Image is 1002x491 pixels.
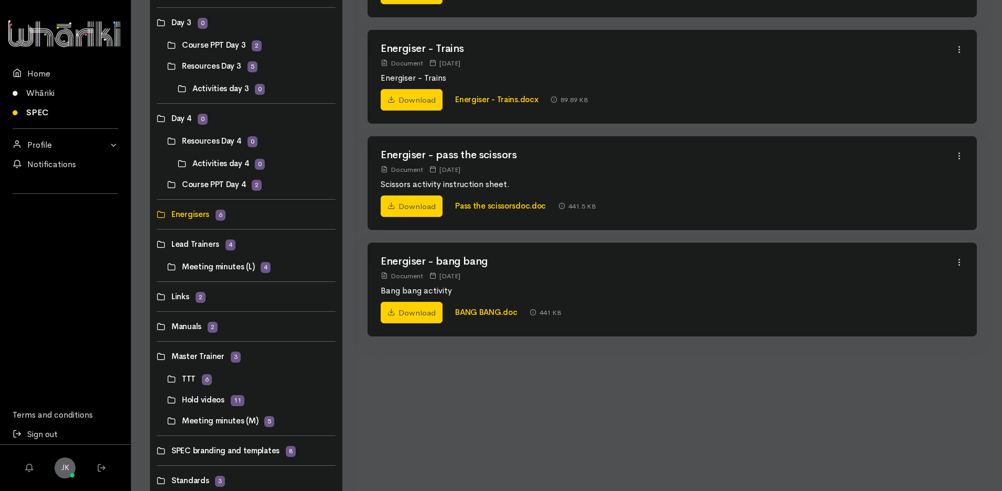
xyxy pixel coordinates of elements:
a: Pass the scissorsdoc.doc [455,201,546,211]
h2: Energiser - Trains [381,43,955,54]
p: Scissors activity instruction sheet. [381,178,955,191]
div: 89.89 KB [551,94,588,105]
div: Follow us on LinkedIn [13,200,118,225]
div: Document [381,58,423,69]
div: [DATE] [429,58,460,69]
a: Energiser - Trains.docx [455,94,538,104]
a: Download [381,302,443,324]
div: [DATE] [429,164,460,175]
div: 441.5 KB [558,201,596,212]
h2: Energiser - pass the scissors [381,149,955,161]
a: Download [381,195,443,217]
div: 441 KB [530,307,562,318]
iframe: LinkedIn Embedded Content [45,200,87,213]
a: BANG BANG.doc [455,307,517,317]
a: Download [381,89,443,111]
p: Bang bang activity [381,285,955,297]
p: Energiser - Trains [381,72,955,84]
div: Document [381,164,423,175]
div: Document [381,270,423,281]
h2: Energiser - bang bang [381,256,955,267]
a: JK [55,457,76,478]
div: [DATE] [429,270,460,281]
